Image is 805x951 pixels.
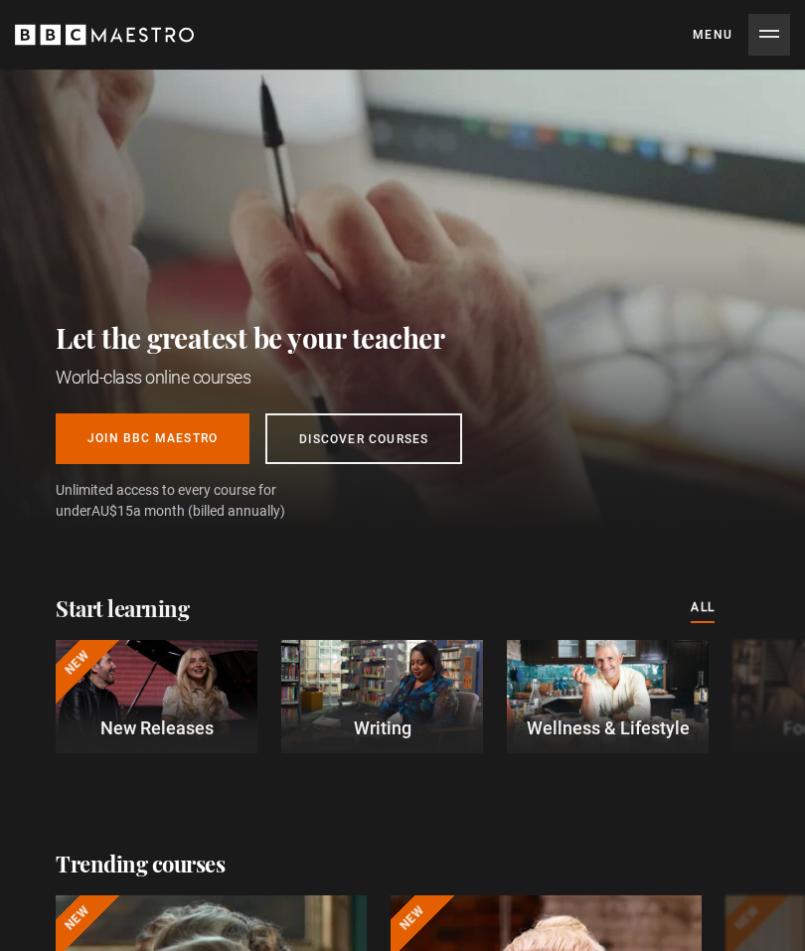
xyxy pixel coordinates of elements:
[91,503,133,519] span: AU$15
[507,640,709,753] a: Wellness & Lifestyle
[56,714,257,741] p: New Releases
[56,413,249,464] a: Join BBC Maestro
[265,413,462,464] a: Discover Courses
[56,318,462,357] h2: Let the greatest be your teacher
[15,20,194,50] svg: BBC Maestro
[56,849,225,879] h2: Trending courses
[56,365,462,390] h1: World-class online courses
[56,640,257,753] a: New New Releases
[691,597,715,619] a: All
[56,593,189,624] h2: Start learning
[507,714,709,741] p: Wellness & Lifestyle
[693,14,790,56] button: Toggle navigation
[281,714,483,741] p: Writing
[281,640,483,753] a: Writing
[56,480,324,522] span: Unlimited access to every course for under a month (billed annually)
